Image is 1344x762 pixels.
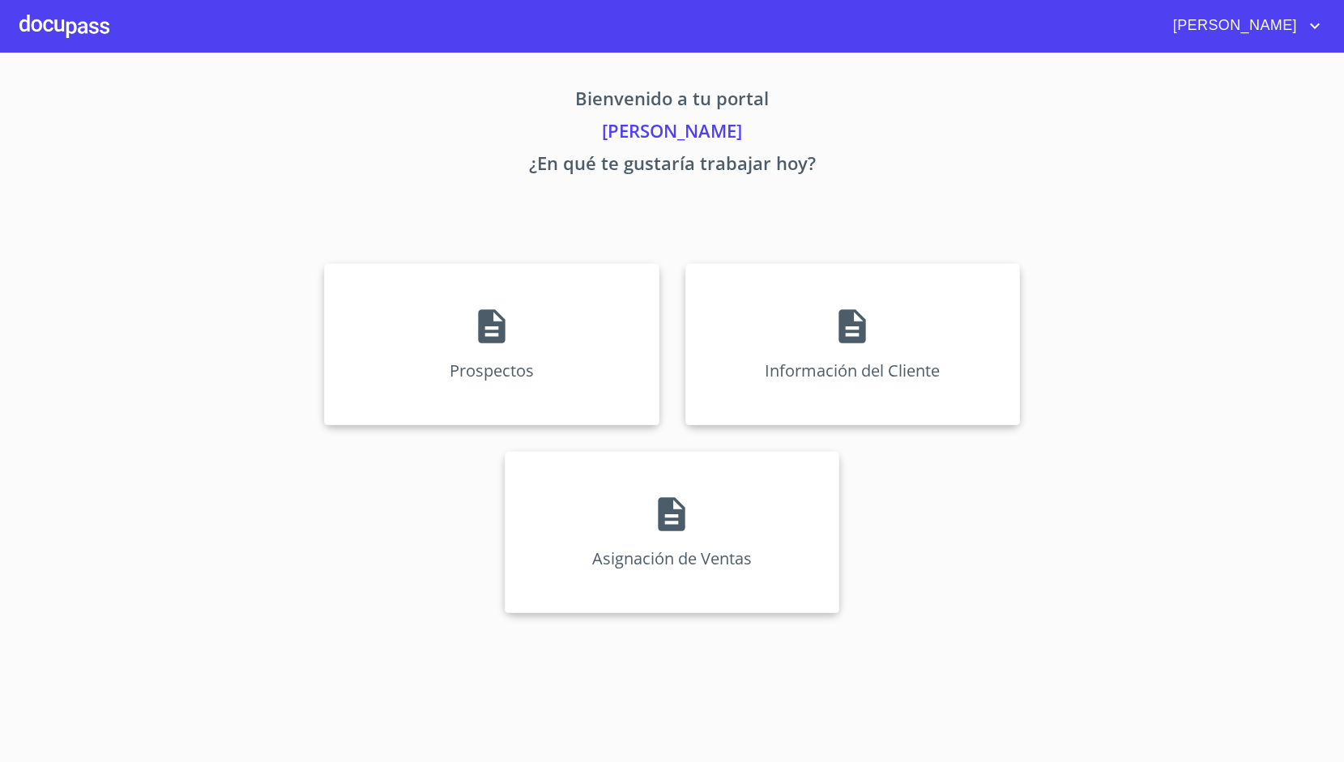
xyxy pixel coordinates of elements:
button: account of current user [1161,13,1325,39]
p: ¿En qué te gustaría trabajar hoy? [173,150,1171,182]
span: [PERSON_NAME] [1161,13,1305,39]
p: Asignación de Ventas [592,547,752,569]
p: Información del Cliente [765,360,940,381]
p: Prospectos [450,360,534,381]
p: Bienvenido a tu portal [173,85,1171,117]
p: [PERSON_NAME] [173,117,1171,150]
